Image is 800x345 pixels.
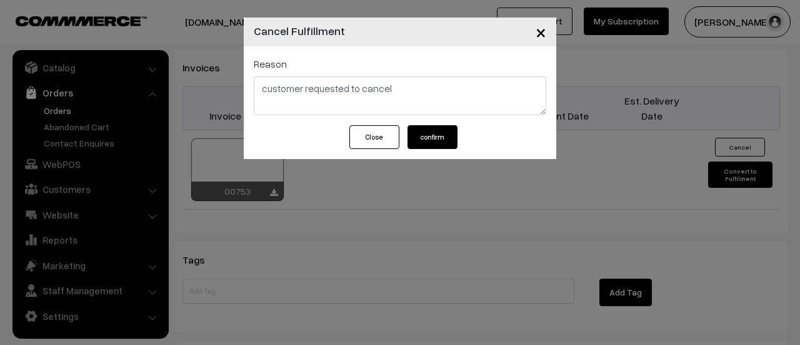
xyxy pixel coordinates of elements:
[254,23,345,39] h4: Cancel Fulfillment
[407,125,457,149] button: confirm
[526,13,556,51] button: Close
[536,20,546,43] span: ×
[254,56,287,71] label: Reason
[349,125,399,149] button: Close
